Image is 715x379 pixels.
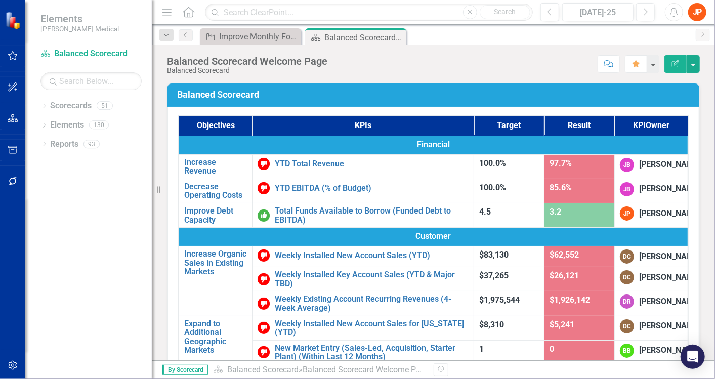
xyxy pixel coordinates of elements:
div: BB [620,344,634,358]
td: Double-Click to Edit Right Click for Context Menu [253,267,474,291]
div: [PERSON_NAME] [639,296,700,308]
td: Double-Click to Edit Right Click for Context Menu [253,316,474,340]
td: Double-Click to Edit Right Click for Context Menu [253,291,474,316]
td: Double-Click to Edit Right Click for Context Menu [253,203,474,228]
span: By Scorecard [162,365,208,375]
td: Double-Click to Edit Right Click for Context Menu [253,154,474,179]
a: Improve Debt Capacity [184,206,247,224]
div: [PERSON_NAME] [639,272,700,283]
span: 0 [550,344,554,354]
span: 1 [479,344,484,354]
td: Double-Click to Edit [614,291,688,316]
td: Double-Click to Edit [614,203,688,228]
td: Double-Click to Edit Right Click for Context Menu [179,179,253,203]
span: 85.6% [550,183,572,192]
img: Below Target [258,158,270,170]
a: Weekly Installed New Account Sales (YTD) [275,251,469,260]
div: [PERSON_NAME] [639,208,700,220]
a: Weekly Existing Account Recurring Revenues (4-Week Average) [275,294,469,312]
div: [PERSON_NAME] [639,345,700,356]
a: Decrease Operating Costs [184,182,247,200]
a: New Market Entry (Sales-Led, Acquisition, Starter Plant) (Within Last 12 Months) [275,344,469,361]
div: Balanced Scorecard Welcome Page [324,31,404,44]
td: Double-Click to Edit [614,246,688,267]
td: Double-Click to Edit Right Click for Context Menu [253,179,474,203]
div: 93 [83,140,100,148]
td: Double-Click to Edit Right Click for Context Menu [253,246,474,267]
span: 100.0% [479,158,506,168]
a: Increase Organic Sales in Existing Markets [184,249,247,276]
div: 51 [97,102,113,110]
input: Search Below... [40,72,142,90]
td: Double-Click to Edit [614,154,688,179]
img: Below Target [258,298,270,310]
span: $83,130 [479,250,509,260]
span: $1,926,142 [550,295,590,305]
div: [PERSON_NAME] [639,251,700,263]
img: ClearPoint Strategy [5,12,23,29]
button: [DATE]-25 [562,3,634,21]
a: Weekly Installed New Account Sales for [US_STATE] (YTD) [275,319,469,337]
td: Double-Click to Edit Right Click for Context Menu [179,246,253,316]
div: Improve Monthly Forecasting and Commitments [219,30,299,43]
div: Balanced Scorecard [167,67,327,74]
div: JP [620,206,634,221]
div: JB [620,158,634,172]
img: Below Target [258,273,270,285]
a: Balanced Scorecard [40,48,142,60]
div: » [213,364,426,376]
td: Double-Click to Edit [179,228,688,246]
img: Below Target [258,346,270,358]
div: DR [620,294,634,309]
span: $1,975,544 [479,295,520,305]
span: $8,310 [479,320,504,329]
span: $26,121 [550,271,579,280]
div: Balanced Scorecard Welcome Page [303,365,429,374]
div: [DATE]-25 [566,7,630,19]
a: Elements [50,119,84,131]
span: 97.7% [550,158,572,168]
span: $37,265 [479,271,509,280]
span: 3.2 [550,207,561,217]
td: Double-Click to Edit [614,316,688,340]
div: [PERSON_NAME] [639,320,700,332]
td: Double-Click to Edit Right Click for Context Menu [253,340,474,364]
a: Increase Revenue [184,158,247,176]
a: Improve Monthly Forecasting and Commitments [202,30,299,43]
a: Total Funds Available to Borrow (Funded Debt to EBITDA) [275,206,469,224]
a: Reports [50,139,78,150]
span: $5,241 [550,320,574,329]
div: [PERSON_NAME] [639,159,700,171]
a: Balanced Scorecard [227,365,299,374]
small: [PERSON_NAME] Medical [40,25,119,33]
span: Search [494,8,516,16]
div: JB [620,182,634,196]
button: JP [688,3,706,21]
a: Expand to Additional Geographic Markets [184,319,247,355]
span: 4.5 [479,207,491,217]
div: [PERSON_NAME] [639,183,700,195]
td: Double-Click to Edit [614,179,688,203]
div: 130 [89,121,109,130]
td: Double-Click to Edit [614,267,688,291]
span: $62,552 [550,250,579,260]
a: YTD EBITDA (% of Budget) [275,184,469,193]
a: Weekly Installed Key Account Sales (YTD & Major TBD) [275,270,469,288]
div: Open Intercom Messenger [681,345,705,369]
img: Below Target [258,249,270,262]
span: Elements [40,13,119,25]
a: YTD Total Revenue [275,159,469,169]
div: Balanced Scorecard Welcome Page [167,56,327,67]
a: Scorecards [50,100,92,112]
span: Customer [184,231,683,242]
button: Search [480,5,530,19]
td: Double-Click to Edit Right Click for Context Menu [179,316,253,364]
div: DC [620,249,634,264]
h3: Balanced Scorecard [177,90,693,100]
span: Financial [184,139,683,151]
span: 100.0% [479,183,506,192]
td: Double-Click to Edit [614,340,688,364]
img: On or Above Target [258,209,270,222]
td: Double-Click to Edit [179,136,688,154]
